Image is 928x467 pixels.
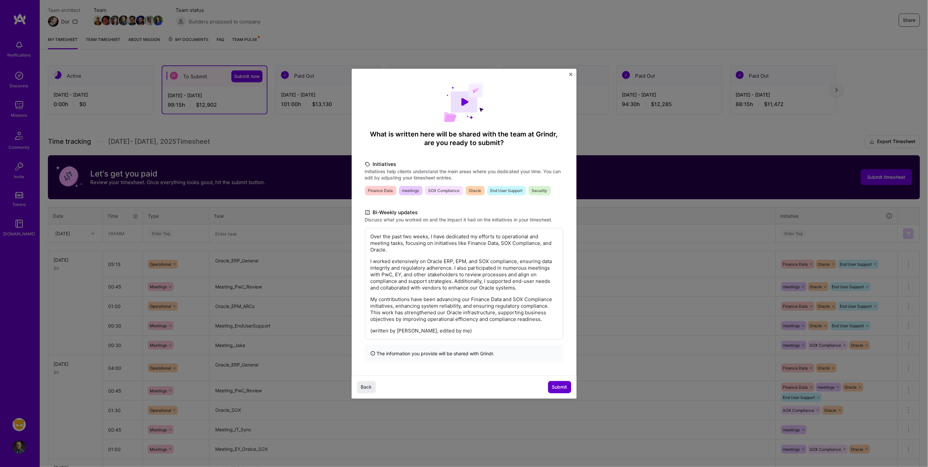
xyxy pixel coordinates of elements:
[548,381,571,393] button: Submit
[466,186,485,195] span: Oracle
[365,168,563,181] label: Initiatives help clients understand the main areas where you dedicated your time. You can edit by...
[425,186,463,195] span: SOX Compliance
[371,328,558,334] p: (written by [PERSON_NAME], edited by me)
[365,160,370,168] i: icon TagBlack
[365,130,563,147] h4: What is written here will be shared with the team at Grindr , are you ready to submit?
[444,82,484,122] img: Demo day
[569,73,573,80] button: Close
[370,350,376,357] i: icon InfoBlack
[365,186,396,195] span: Finance Data
[371,296,558,323] p: My contributions have been advancing our Finance Data and SOX Compliance initiatives, enhancing s...
[357,381,376,393] button: Back
[365,345,563,362] div: The information you provide will be shared with Grindr .
[529,186,551,195] span: Security
[371,258,558,291] p: I worked extensively on Oracle ERP, EPM, and SOX compliance, ensuring data integrity and regulato...
[365,216,563,223] label: Discuss what you worked on and the impact it had on the initiatives in your timesheet.
[487,186,526,195] span: End User Support
[365,209,563,216] label: Bi-Weekly updates
[371,233,558,253] p: Over the past two weeks, I have dedicated my efforts to operational and meeting tasks, focusing o...
[399,186,423,195] span: meetings
[365,209,370,216] i: icon DocumentBlack
[365,160,563,168] label: Initiatives
[552,384,567,390] span: Submit
[361,384,372,390] span: Back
